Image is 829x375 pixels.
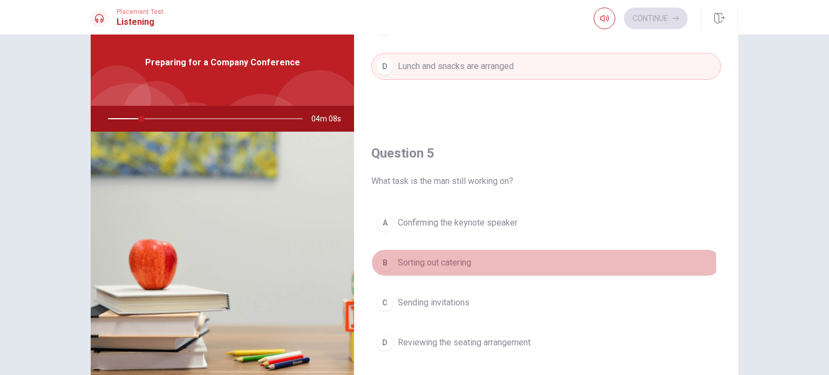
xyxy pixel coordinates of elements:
button: DReviewing the seating arrangement [371,329,721,356]
button: AConfirming the keynote speaker [371,209,721,236]
h4: Question 5 [371,145,721,162]
span: Placement Test [117,8,164,16]
div: C [376,294,393,311]
span: Reviewing the seating arrangement [398,336,531,349]
span: Sending invitations [398,296,470,309]
div: B [376,254,393,271]
div: D [376,58,393,75]
button: DLunch and snacks are arranged [371,53,721,80]
h1: Listening [117,16,164,29]
span: 04m 08s [311,106,350,132]
span: Lunch and snacks are arranged [398,60,514,73]
button: CSending invitations [371,289,721,316]
span: Sorting out catering [398,256,471,269]
div: A [376,214,393,231]
span: Preparing for a Company Conference [145,56,300,69]
button: BSorting out catering [371,249,721,276]
div: D [376,334,393,351]
span: Confirming the keynote speaker [398,216,518,229]
span: What task is the man still working on? [371,175,721,188]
